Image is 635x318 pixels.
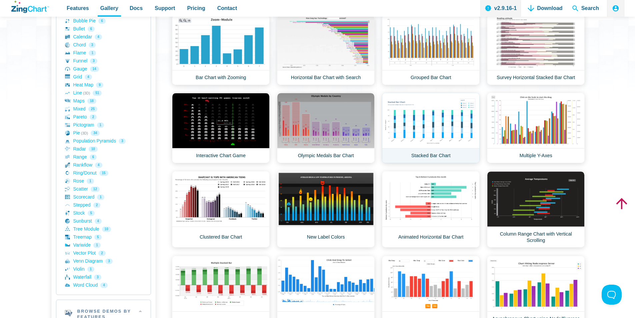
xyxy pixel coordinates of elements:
a: New Label Colors [277,171,375,248]
a: Column Range Chart with Vertical Scrolling [487,171,585,248]
a: Clustered Bar Chart [172,171,270,248]
a: Stacked Bar Chart [382,93,480,163]
span: Pricing [187,4,205,13]
iframe: Toggle Customer Support [602,285,622,305]
a: Interactive Chart Game [172,93,270,163]
a: ZingChart Logo. Click to return to the homepage [11,1,49,13]
span: Features [67,4,89,13]
a: Bar Chart with Zooming [172,15,270,85]
a: Horizontal Bar Chart with Search [277,15,375,85]
span: Gallery [100,4,118,13]
a: Olympic Medals Bar Chart [277,93,375,163]
span: Contact [217,4,237,13]
span: Docs [130,4,143,13]
a: Multiple Y-Axes [487,93,585,163]
span: Support [155,4,175,13]
a: Survey Horizontal Stacked Bar Chart [487,15,585,85]
a: Grouped Bar Chart [382,15,480,85]
a: Animated Horizontal Bar Chart [382,171,480,248]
